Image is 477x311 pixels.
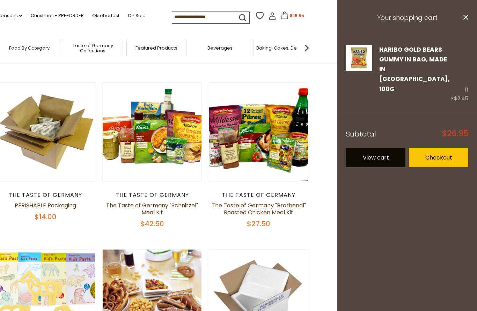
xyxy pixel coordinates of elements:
[207,45,233,51] a: Beverages
[454,95,468,102] span: $2.45
[65,43,121,53] a: Taste of Germany Collections
[15,201,76,209] a: PERISHABLE Packaging
[9,45,50,51] a: Food By Category
[128,12,146,20] a: On Sale
[278,12,307,22] button: $26.95
[209,192,308,199] div: The Taste of Germany
[442,130,468,138] span: $26.95
[212,201,306,216] a: The Taste of Germany "Brathendl" Roasted Chicken Meal Kit
[92,12,119,20] a: Oktoberfest
[409,148,468,167] a: Checkout
[300,41,314,55] img: next arrow
[379,45,450,93] a: Haribo Gold Bears Gummy in Bag, made in [GEOGRAPHIC_DATA], 100g
[450,45,468,103] div: 11 ×
[135,45,177,51] a: Featured Products
[346,45,372,103] a: Haribo Gold Bears Gummies in Bag
[290,13,304,18] span: $26.95
[346,148,405,167] a: View cart
[247,219,270,229] span: $27.50
[103,83,201,182] img: The Taste of Germany "Schnitzel" Meal Kit
[346,129,376,139] span: Subtotal
[256,45,310,51] a: Baking, Cakes, Desserts
[31,12,84,20] a: Christmas - PRE-ORDER
[346,45,372,71] img: Haribo Gold Bears Gummies in Bag
[209,83,308,182] img: The Taste of Germany "Brathendl" Roasted Chicken Meal Kit
[140,219,164,229] span: $42.50
[102,192,202,199] div: The Taste of Germany
[35,212,57,222] span: $14.00
[106,201,198,216] a: The Taste of Germany "Schnitzel" Meal Kit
